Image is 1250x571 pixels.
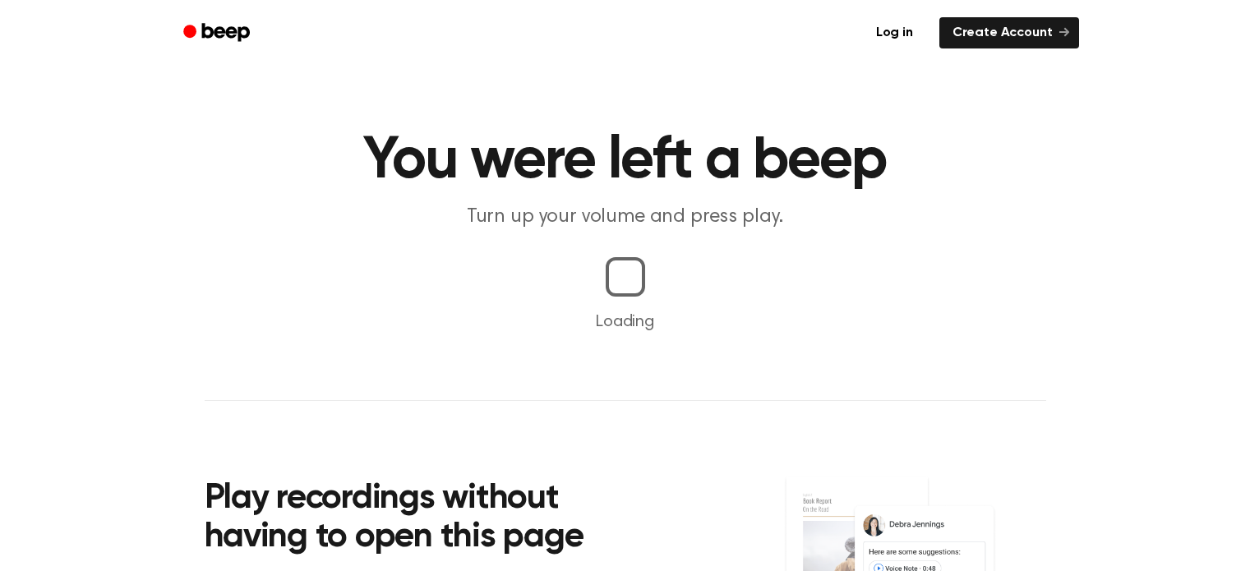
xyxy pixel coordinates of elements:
[172,17,265,49] a: Beep
[205,480,648,558] h2: Play recordings without having to open this page
[20,310,1230,334] p: Loading
[860,14,929,52] a: Log in
[939,17,1079,48] a: Create Account
[205,131,1046,191] h1: You were left a beep
[310,204,941,231] p: Turn up your volume and press play.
